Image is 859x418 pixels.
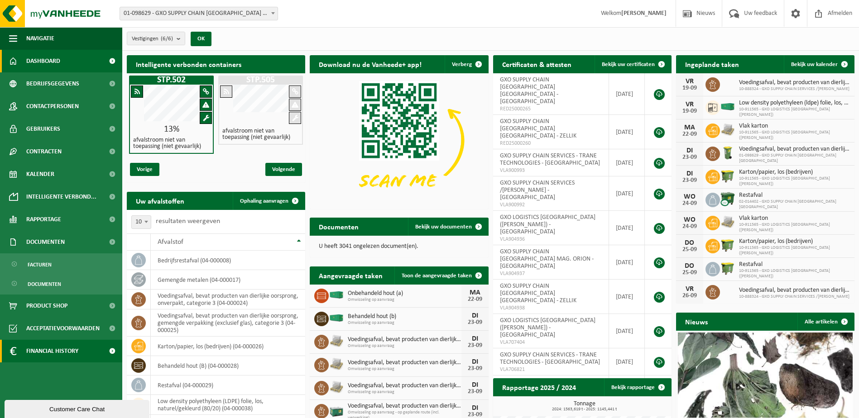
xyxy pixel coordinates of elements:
div: 23-09 [466,389,484,395]
div: VR [681,78,699,85]
span: 10-911565 - GXO LOGISTICS [GEOGRAPHIC_DATA] ([PERSON_NAME]) [739,107,850,118]
a: Alle artikelen [797,313,854,331]
span: 10-888324 - GXO SUPPLY CHAIN SERVICES /[PERSON_NAME] [739,294,850,299]
span: Voedingsafval, bevat producten van dierlijke oorsprong, onverpakt, categorie 3 [739,146,850,153]
span: VLA900992 [500,201,602,209]
div: DI [466,335,484,342]
div: DI [681,147,699,154]
div: DI [466,404,484,412]
span: Contracten [26,140,62,163]
span: Voedingsafval, bevat producten van dierlijke oorsprong, gemengde verpakking (exc... [348,382,461,389]
span: GXO SUPPLY CHAIN [GEOGRAPHIC_DATA] [GEOGRAPHIC_DATA] - [GEOGRAPHIC_DATA] [500,76,558,105]
span: GXO SUPPLY CHAIN [GEOGRAPHIC_DATA] MAG. ORION - [GEOGRAPHIC_DATA] [500,248,594,270]
span: GXO SUPPLY CHAIN [GEOGRAPHIC_DATA] [GEOGRAPHIC_DATA] - ZELLIK [500,118,576,139]
td: [DATE] [609,73,645,115]
span: GXO SUPPLY CHAIN SERVICES - TRANE TECHNOLOGIES - [GEOGRAPHIC_DATA] [500,152,600,166]
h2: Certificaten & attesten [493,55,581,73]
td: voedingsafval, bevat producten van dierlijke oorsprong, gemengde verpakking (exclusief glas), cat... [151,309,305,337]
span: 10 [132,216,151,228]
span: Voedingsafval, bevat producten van dierlijke oorsprong, onverpakt, categorie 3 [739,79,850,86]
div: DI [466,312,484,319]
span: GXO SUPPLY CHAIN [GEOGRAPHIC_DATA] [GEOGRAPHIC_DATA] - ZELLIK [500,283,576,304]
div: 23-09 [681,177,699,184]
button: Verberg [445,55,488,73]
span: Contactpersonen [26,95,79,118]
a: Bekijk uw documenten [408,218,488,236]
span: 01-098629 - GXO SUPPLY CHAIN [GEOGRAPHIC_DATA] [GEOGRAPHIC_DATA] [739,153,850,164]
img: WB-1100-CU [720,191,735,207]
span: Product Shop [26,294,67,317]
div: WO [681,193,699,200]
button: OK [191,32,211,46]
div: 23-09 [466,342,484,349]
span: RED25000265 [500,105,602,113]
h3: Tonnage [498,401,672,412]
div: 23-09 [681,154,699,161]
img: WB-1100-HPE-GN-50 [720,237,735,253]
span: VLA706821 [500,366,602,373]
td: behandeld hout (B) (04-000028) [151,356,305,375]
div: 25-09 [681,270,699,276]
span: 10-911565 - GXO LOGISTICS [GEOGRAPHIC_DATA] ([PERSON_NAME]) [739,176,850,187]
span: Omwisseling op aanvraag [348,389,461,395]
h2: Uw afvalstoffen [127,192,193,209]
td: gemengde metalen (04-000017) [151,270,305,290]
span: Bekijk uw certificaten [602,62,655,67]
a: Documenten [2,275,120,292]
span: Dashboard [26,50,60,72]
div: DO [681,262,699,270]
div: VR [681,101,699,108]
a: Ophaling aanvragen [233,192,304,210]
div: MA [466,289,484,296]
h2: Documenten [310,218,368,235]
a: Bekijk rapportage [604,378,671,396]
span: GXO LOGISTICS [GEOGRAPHIC_DATA] ([PERSON_NAME]) - [GEOGRAPHIC_DATA] [500,214,595,235]
span: Bedrijfsgegevens [26,72,79,95]
span: Voedingsafval, bevat producten van dierlijke oorsprong, gemengde verpakking (exc... [348,336,461,343]
span: GXO LOGISTICS [GEOGRAPHIC_DATA] ([PERSON_NAME]) - [GEOGRAPHIC_DATA] [500,317,595,338]
span: RED25000260 [500,140,602,147]
h1: STP.505 [221,76,301,85]
div: DI [466,381,484,389]
span: 10-911565 - GXO LOGISTICS [GEOGRAPHIC_DATA] ([PERSON_NAME]) [739,268,850,279]
td: [DATE] [609,149,645,176]
h2: Nieuws [676,313,717,330]
div: VR [681,285,699,293]
span: Omwisseling op aanvraag [348,366,461,372]
img: WB-1100-HPE-GN-50 [720,168,735,184]
h2: Ingeplande taken [676,55,748,73]
span: GXO SUPPLY CHAIN SERVICES - TRANE TECHNOLOGIES - [GEOGRAPHIC_DATA] [500,351,600,366]
span: Rapportage [26,208,61,231]
img: LP-PA-00000-WDN-11 [720,214,735,230]
span: Behandeld hout (b) [348,313,461,320]
div: 24-09 [681,223,699,230]
span: Ophaling aanvragen [240,198,288,204]
span: 10-911565 - GXO LOGISTICS [GEOGRAPHIC_DATA] ([PERSON_NAME]) [739,245,850,256]
span: Vlak karton [739,123,850,130]
h2: Aangevraagde taken [310,266,392,284]
img: PB-LB-0680-HPE-GN-01 [329,403,344,418]
span: 10 [131,215,151,229]
span: VLA904936 [500,236,602,243]
strong: [PERSON_NAME] [621,10,667,17]
img: HK-XC-40-GN-00 [329,314,344,322]
img: LP-PA-00000-WDN-11 [329,356,344,372]
h2: Download nu de Vanheede+ app! [310,55,431,73]
img: HK-XC-40-GN-00 [329,291,344,299]
h4: afvalstroom niet van toepassing (niet gevaarlijk) [222,128,299,141]
div: 19-09 [681,108,699,114]
span: Documenten [26,231,65,253]
span: Navigatie [26,27,54,50]
img: WB-1100-HPE-GN-50 [720,261,735,276]
td: [DATE] [609,176,645,211]
img: LP-PA-00000-WDN-11 [329,333,344,349]
td: [DATE] [609,211,645,245]
span: GXO SUPPLY CHAIN SERVICES /[PERSON_NAME] - [GEOGRAPHIC_DATA] [500,180,575,201]
a: Bekijk uw certificaten [595,55,671,73]
td: [DATE] [609,115,645,149]
button: Vestigingen(6/6) [127,32,185,45]
span: Omwisseling op aanvraag [348,297,461,303]
span: Voedingsafval, bevat producten van dierlijke oorsprong, gemengde verpakking (exc... [348,403,461,410]
div: DI [466,358,484,366]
